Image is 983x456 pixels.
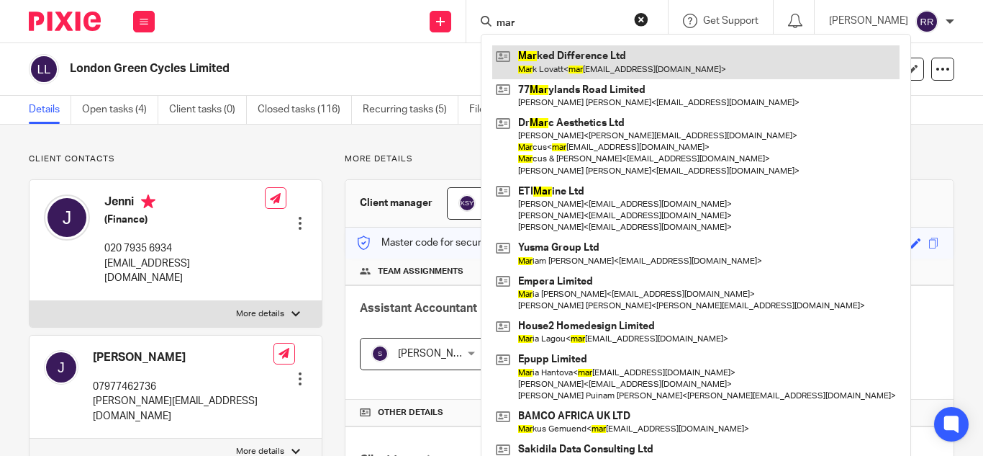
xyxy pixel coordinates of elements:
[378,266,463,277] span: Team assignments
[345,153,954,165] p: More details
[29,96,71,124] a: Details
[915,10,938,33] img: svg%3E
[703,16,758,26] span: Get Support
[104,241,265,256] p: 020 7935 6934
[634,12,648,27] button: Clear
[29,12,101,31] img: Pixie
[169,96,247,124] a: Client tasks (0)
[371,345,389,362] img: svg%3E
[495,17,625,30] input: Search
[29,54,59,84] img: svg%3E
[258,96,352,124] a: Closed tasks (116)
[104,213,265,227] h5: (Finance)
[82,96,158,124] a: Open tasks (4)
[93,380,273,394] p: 07977462736
[469,96,502,124] a: Files
[360,303,477,314] span: Assistant Accountant
[829,14,908,28] p: [PERSON_NAME]
[363,96,458,124] a: Recurring tasks (5)
[70,61,621,76] h2: London Green Cycles Limited
[141,195,155,209] i: Primary
[360,196,432,210] h3: Client manager
[236,308,284,320] p: More details
[378,407,443,419] span: Other details
[104,256,265,286] p: [EMAIL_ADDRESS][DOMAIN_NAME]
[93,394,273,424] p: [PERSON_NAME][EMAIL_ADDRESS][DOMAIN_NAME]
[93,350,273,365] h4: [PERSON_NAME]
[104,195,265,213] h4: Jenni
[44,350,78,385] img: svg%3E
[44,195,90,241] img: svg%3E
[29,153,322,165] p: Client contacts
[458,195,476,212] img: svg%3E
[356,236,604,250] p: Master code for secure communications and files
[398,349,486,359] span: [PERSON_NAME] R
